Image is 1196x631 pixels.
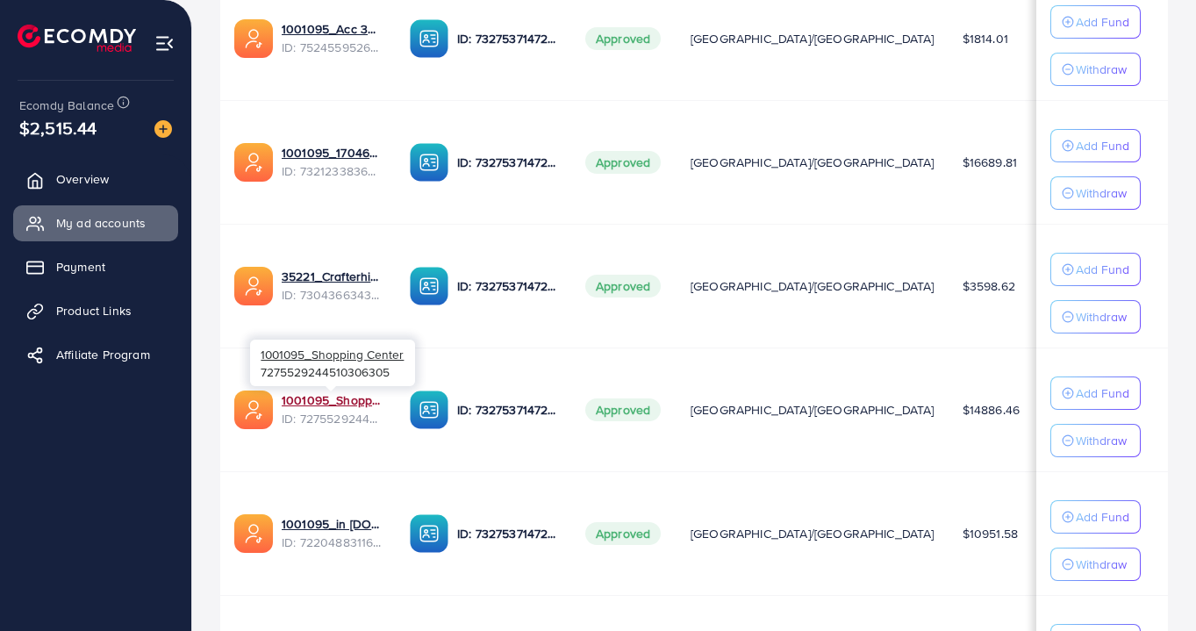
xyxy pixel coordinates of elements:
span: 1001095_Shopping Center [261,346,404,362]
button: Withdraw [1050,53,1141,86]
span: Product Links [56,302,132,319]
span: ID: 7321233836078252033 [282,162,382,180]
a: 35221_Crafterhide ad_1700680330947 [282,268,382,285]
span: $1814.01 [963,30,1008,47]
span: ID: 7275529244510306305 [282,410,382,427]
button: Withdraw [1050,424,1141,457]
span: ID: 7524559526306070535 [282,39,382,56]
a: Payment [13,249,178,284]
a: Affiliate Program [13,337,178,372]
div: <span class='underline'>35221_Crafterhide ad_1700680330947</span></br>7304366343393296385 [282,268,382,304]
a: Product Links [13,293,178,328]
span: $16689.81 [963,154,1017,171]
span: Payment [56,258,105,276]
img: ic-ba-acc.ded83a64.svg [410,391,448,429]
span: ID: 7220488311670947841 [282,534,382,551]
img: image [154,120,172,138]
span: Affiliate Program [56,346,150,363]
span: [GEOGRAPHIC_DATA]/[GEOGRAPHIC_DATA] [691,277,935,295]
p: Add Fund [1076,506,1129,527]
span: [GEOGRAPHIC_DATA]/[GEOGRAPHIC_DATA] [691,30,935,47]
a: 1001095_1704607619722 [282,144,382,161]
button: Add Fund [1050,500,1141,534]
div: <span class='underline'>1001095_in vogue.pk_1681150971525</span></br>7220488311670947841 [282,515,382,551]
a: 1001095_Shopping Center [282,391,382,409]
button: Add Fund [1050,129,1141,162]
img: ic-ads-acc.e4c84228.svg [234,514,273,553]
div: <span class='underline'>1001095_1704607619722</span></br>7321233836078252033 [282,144,382,180]
img: ic-ba-acc.ded83a64.svg [410,143,448,182]
div: 7275529244510306305 [250,340,415,386]
p: Withdraw [1076,183,1127,204]
span: Approved [585,151,661,174]
button: Withdraw [1050,548,1141,581]
p: Add Fund [1076,11,1129,32]
p: Withdraw [1076,430,1127,451]
span: [GEOGRAPHIC_DATA]/[GEOGRAPHIC_DATA] [691,401,935,419]
button: Add Fund [1050,253,1141,286]
button: Add Fund [1050,5,1141,39]
img: ic-ads-acc.e4c84228.svg [234,19,273,58]
img: ic-ba-acc.ded83a64.svg [410,514,448,553]
p: Withdraw [1076,306,1127,327]
p: Withdraw [1076,59,1127,80]
img: ic-ba-acc.ded83a64.svg [410,267,448,305]
a: Overview [13,161,178,197]
span: Approved [585,275,661,298]
button: Withdraw [1050,300,1141,333]
img: logo [18,25,136,52]
a: 1001095_Acc 3_1751948238983 [282,20,382,38]
span: $2,515.44 [19,115,97,140]
img: ic-ads-acc.e4c84228.svg [234,267,273,305]
span: Approved [585,27,661,50]
button: Add Fund [1050,376,1141,410]
button: Withdraw [1050,176,1141,210]
p: ID: 7327537147282571265 [457,523,557,544]
span: My ad accounts [56,214,146,232]
p: Withdraw [1076,554,1127,575]
span: $3598.62 [963,277,1015,295]
p: ID: 7327537147282571265 [457,28,557,49]
p: Add Fund [1076,259,1129,280]
img: menu [154,33,175,54]
img: ic-ads-acc.e4c84228.svg [234,391,273,429]
iframe: Chat [1121,552,1183,618]
a: My ad accounts [13,205,178,240]
span: ID: 7304366343393296385 [282,286,382,304]
span: [GEOGRAPHIC_DATA]/[GEOGRAPHIC_DATA] [691,525,935,542]
img: ic-ba-acc.ded83a64.svg [410,19,448,58]
p: ID: 7327537147282571265 [457,276,557,297]
p: ID: 7327537147282571265 [457,152,557,173]
div: <span class='underline'>1001095_Acc 3_1751948238983</span></br>7524559526306070535 [282,20,382,56]
span: Ecomdy Balance [19,97,114,114]
img: ic-ads-acc.e4c84228.svg [234,143,273,182]
span: $14886.46 [963,401,1020,419]
p: ID: 7327537147282571265 [457,399,557,420]
span: Overview [56,170,109,188]
p: Add Fund [1076,135,1129,156]
span: Approved [585,398,661,421]
a: 1001095_in [DOMAIN_NAME]_1681150971525 [282,515,382,533]
p: Add Fund [1076,383,1129,404]
span: [GEOGRAPHIC_DATA]/[GEOGRAPHIC_DATA] [691,154,935,171]
span: Approved [585,522,661,545]
span: $10951.58 [963,525,1018,542]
